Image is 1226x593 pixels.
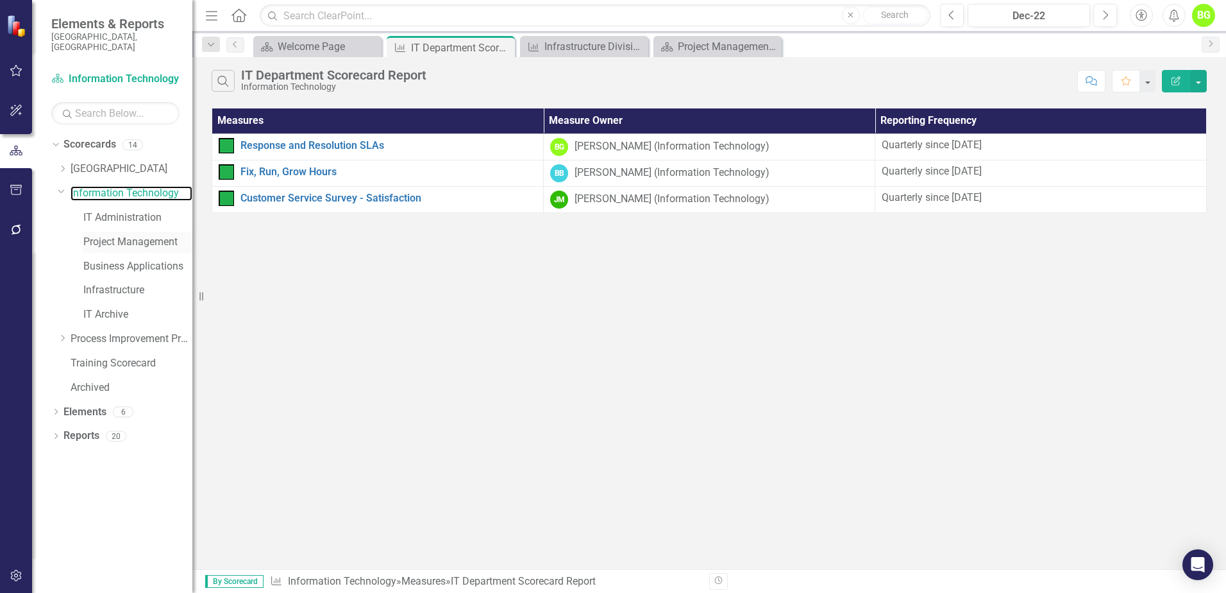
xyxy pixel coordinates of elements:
[241,68,426,82] div: IT Department Scorecard Report
[411,40,512,56] div: IT Department Scorecard Report
[260,4,930,27] input: Search ClearPoint...
[288,575,396,587] a: Information Technology
[51,16,180,31] span: Elements & Reports
[240,193,537,204] a: Customer Service Survey - Satisfaction
[875,186,1207,212] td: Double-Click to Edit
[544,133,875,160] td: Double-Click to Edit
[83,307,192,322] a: IT Archive
[83,259,192,274] a: Business Applications
[240,166,537,178] a: Fix, Run, Grow Hours
[256,39,378,55] a: Welcome Page
[1182,549,1213,580] div: Open Intercom Messenger
[863,6,927,24] button: Search
[544,39,645,55] div: Infrastructure Division - Information Technology
[968,4,1090,27] button: Dec-22
[523,39,645,55] a: Infrastructure Division - Information Technology
[63,137,116,152] a: Scorecards
[241,82,426,92] div: Information Technology
[270,574,700,589] div: » »
[51,102,180,125] input: Search Below...
[212,186,544,212] td: Double-Click to Edit Right Click for Context Menu
[875,133,1207,160] td: Double-Click to Edit
[451,575,596,587] div: IT Department Scorecard Report
[51,31,180,53] small: [GEOGRAPHIC_DATA], [GEOGRAPHIC_DATA]
[122,139,143,150] div: 14
[575,166,769,180] div: [PERSON_NAME] (Information Technology)
[51,72,180,87] a: Information Technology
[83,211,192,225] a: IT Administration
[219,164,234,180] img: On Target
[882,164,1200,179] div: Quarterly since [DATE]
[972,8,1086,24] div: Dec-22
[544,160,875,186] td: Double-Click to Edit
[205,575,264,588] span: By Scorecard
[71,381,192,395] a: Archived
[106,431,126,442] div: 20
[240,140,537,151] a: Response and Resolution SLAs
[657,39,778,55] a: Project Management Office
[401,575,446,587] a: Measures
[678,39,778,55] div: Project Management Office
[575,139,769,154] div: [PERSON_NAME] (Information Technology)
[113,406,133,417] div: 6
[63,405,106,420] a: Elements
[6,14,29,37] img: ClearPoint Strategy
[1192,4,1215,27] button: BG
[71,162,192,176] a: [GEOGRAPHIC_DATA]
[550,191,568,209] div: JM
[881,10,909,20] span: Search
[71,356,192,371] a: Training Scorecard
[550,138,568,156] div: BG
[550,164,568,182] div: BB
[882,138,1200,153] div: Quarterly since [DATE]
[71,186,192,201] a: Information Technology
[278,39,378,55] div: Welcome Page
[882,191,1200,205] div: Quarterly since [DATE]
[71,332,192,347] a: Process Improvement Program
[875,160,1207,186] td: Double-Click to Edit
[219,138,234,153] img: On Target
[212,160,544,186] td: Double-Click to Edit Right Click for Context Menu
[83,235,192,250] a: Project Management
[575,192,769,207] div: [PERSON_NAME] (Information Technology)
[83,283,192,298] a: Infrastructure
[63,429,99,443] a: Reports
[219,191,234,206] img: On Target
[544,186,875,212] td: Double-Click to Edit
[212,133,544,160] td: Double-Click to Edit Right Click for Context Menu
